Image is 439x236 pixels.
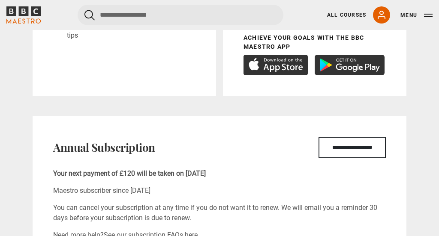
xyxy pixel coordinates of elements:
h2: Annual Subscription [53,141,155,155]
button: Submit the search query [84,10,95,21]
a: All Courses [327,11,366,19]
p: You can cancel your subscription at any time if you do not want it to renew. We will email you a ... [53,203,386,224]
button: Toggle navigation [400,11,433,20]
svg: BBC Maestro [6,6,41,24]
p: Achieve your goals with the BBC Maestro App [244,34,386,52]
input: Search [78,5,283,25]
p: Maestro subscriber since [DATE] [53,186,386,196]
b: Your next payment of £120 will be taken on [DATE] [53,170,206,178]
